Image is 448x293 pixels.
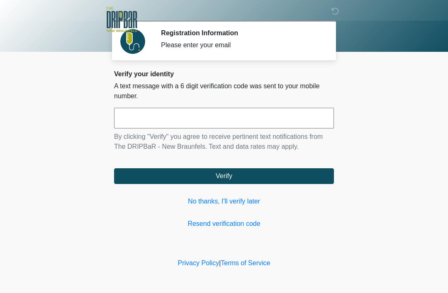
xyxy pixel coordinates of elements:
[114,81,334,101] p: A text message with a 6 digit verification code was sent to your mobile number.
[114,70,334,78] h2: Verify your identity
[114,132,334,152] p: By clicking "Verify" you agree to receive pertinent text notifications from The DRIPBaR - New Bra...
[219,259,221,266] a: |
[221,259,270,266] a: Terms of Service
[114,219,334,229] a: Resend verification code
[120,29,145,54] img: Agent Avatar
[114,168,334,184] button: Verify
[114,196,334,206] a: No thanks, I'll verify later
[178,259,219,266] a: Privacy Policy
[161,40,321,50] div: Please enter your email
[106,6,137,33] img: The DRIPBaR - New Braunfels Logo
